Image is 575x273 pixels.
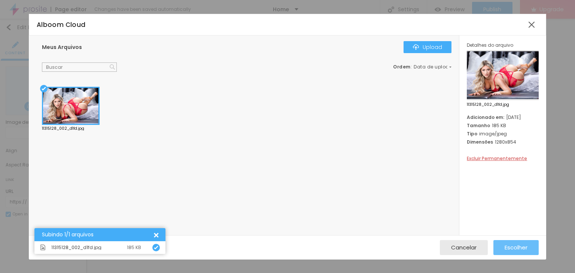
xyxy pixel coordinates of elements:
img: Icone [40,245,46,250]
button: IconeUpload [404,41,451,53]
div: image/jpeg [467,131,539,137]
span: Alboom Cloud [37,20,86,29]
div: Upload [413,44,442,50]
span: Detalhes do arquivo [467,42,513,48]
button: Cancelar [440,240,488,255]
span: Tamanho [467,122,490,129]
span: Meus Arquivos [42,43,82,51]
span: Ordem [393,64,411,70]
img: Icone [110,64,115,70]
input: Buscar [42,62,117,72]
span: Adicionado em: [467,114,504,120]
span: 11315128_002_d1fd.jpg [467,103,539,107]
div: Subindo 1/1 arquivos [42,232,152,237]
span: Tipo [467,131,477,137]
button: Escolher [493,240,539,255]
div: 11315128_002_d1fd.jpg [42,127,100,131]
div: [DATE] [467,114,539,120]
div: : [393,65,451,69]
span: 11315128_002_d1fd.jpg [51,245,101,250]
span: Data de upload [414,65,453,69]
div: 185 KB [467,122,539,129]
span: Excluir Permanentemente [467,155,527,162]
img: Icone [154,245,158,250]
span: Cancelar [451,244,477,251]
span: Escolher [505,244,527,251]
div: 1280x854 [467,139,539,145]
div: 185 KB [127,245,141,250]
span: Dimensões [467,139,493,145]
img: Icone [413,44,419,50]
